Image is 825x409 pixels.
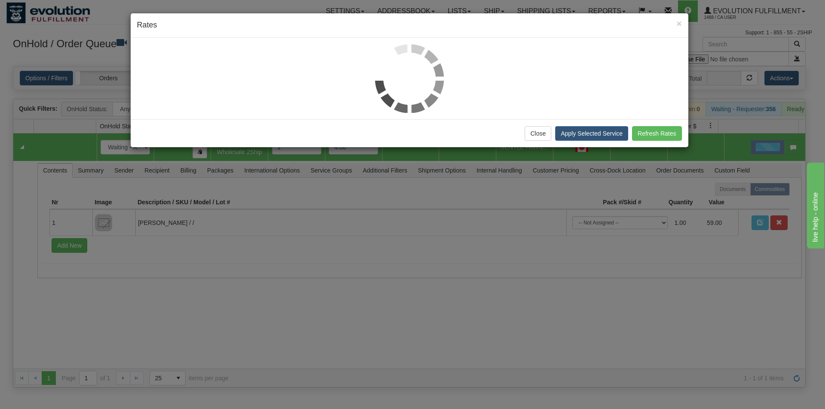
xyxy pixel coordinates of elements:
[6,5,79,15] div: live help - online
[676,18,681,28] span: ×
[676,19,681,28] button: Close
[375,44,444,113] img: loader.gif
[632,126,681,141] button: Refresh Rates
[555,126,628,141] button: Apply Selected Service
[805,161,824,248] iframe: chat widget
[525,126,551,141] button: Close
[137,20,682,31] h4: Rates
